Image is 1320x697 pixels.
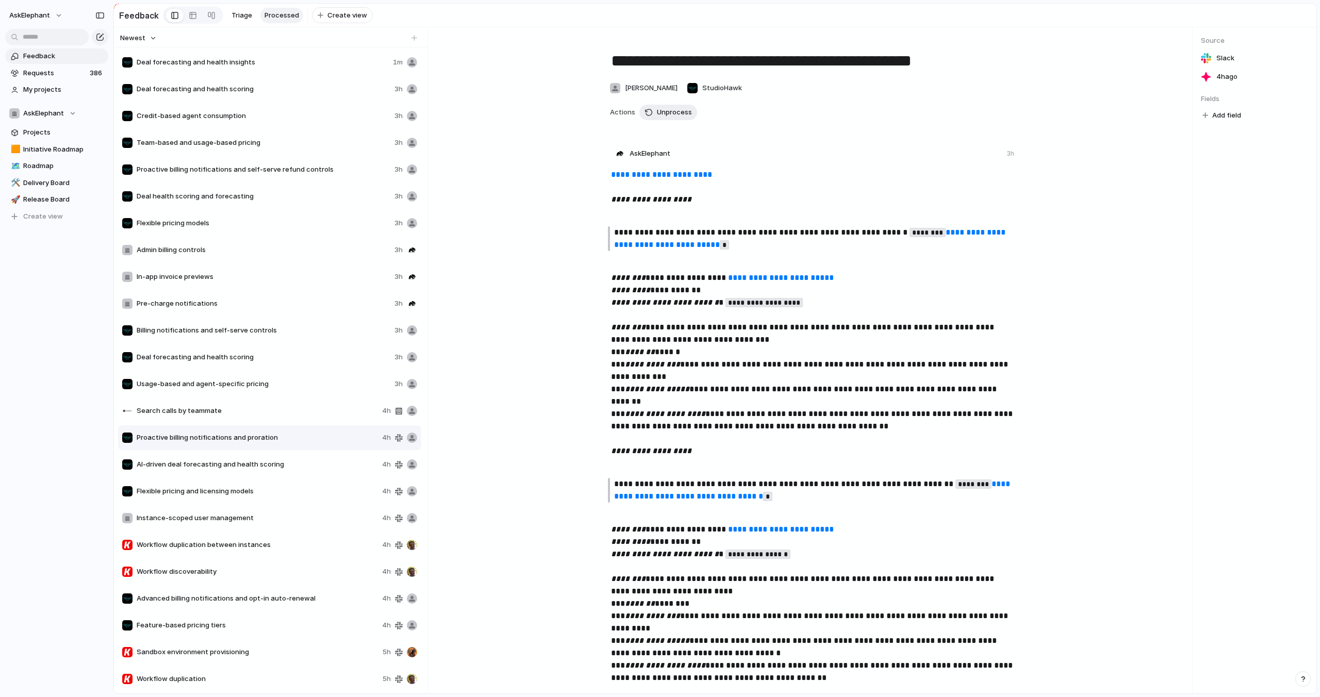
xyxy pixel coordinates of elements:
span: 5h [383,647,391,657]
button: Newest [119,31,158,45]
button: AskElephant [5,7,68,24]
button: Create view [5,209,108,224]
button: 🚀 [9,194,20,205]
button: 🗺️ [9,161,20,171]
span: Projects [23,127,105,138]
span: AskElephant [9,10,50,21]
span: 1m [393,57,403,68]
button: Add field [1201,109,1243,122]
a: Requests386 [5,65,108,81]
span: Slack [1216,53,1234,63]
span: 386 [90,68,104,78]
span: 5h [383,674,391,684]
span: StudioHawk [702,83,742,93]
span: 3h [394,352,403,362]
span: Release Board [23,194,105,205]
span: Add field [1212,110,1241,121]
h2: Feedback [119,9,159,22]
div: 🗺️ [11,160,18,172]
div: 3h [1007,149,1014,158]
span: Admin billing controls [137,245,390,255]
span: 3h [394,272,403,282]
span: Fields [1201,94,1308,104]
span: My projects [23,85,105,95]
button: AskElephant [5,106,108,121]
a: Triage [227,8,256,23]
span: 4h [382,433,391,443]
span: Deal forecasting and health scoring [137,84,390,94]
span: Requests [23,68,87,78]
span: Newest [120,33,145,43]
span: Feature-based pricing tiers [137,620,378,630]
span: Roadmap [23,161,105,171]
span: 3h [394,325,403,336]
span: Billing notifications and self-serve controls [137,325,390,336]
span: Flexible pricing models [137,218,390,228]
span: [PERSON_NAME] [625,83,678,93]
span: 4h [382,406,391,416]
a: 🗺️Roadmap [5,158,108,174]
span: AskElephant [630,148,670,159]
span: 3h [394,111,403,121]
span: 4h [382,459,391,470]
span: 3h [394,164,403,175]
span: 3h [394,218,403,228]
button: [PERSON_NAME] [607,80,680,96]
a: Projects [5,125,108,140]
div: 🛠️ [11,177,18,189]
span: 3h [394,84,403,94]
span: 3h [394,138,403,148]
span: 3h [394,191,403,202]
span: AI-driven deal forecasting and health scoring [137,459,378,470]
span: Sandbox environment provisioning [137,647,378,657]
span: Source [1201,36,1308,46]
span: Actions [610,107,635,118]
span: 4h [382,593,391,604]
span: 3h [394,245,403,255]
span: Workflow duplication [137,674,378,684]
span: Processed [265,10,299,21]
button: Unprocess [639,105,697,120]
span: Unprocess [657,107,692,118]
a: Processed [260,8,303,23]
span: Deal forecasting and health scoring [137,352,390,362]
span: Credit-based agent consumption [137,111,390,121]
button: Create view [312,7,373,24]
div: 🚀Release Board [5,192,108,207]
span: Pre-charge notifications [137,298,390,309]
span: 3h [394,298,403,309]
span: Deal health scoring and forecasting [137,191,390,202]
a: Slack [1201,51,1308,65]
a: Feedback [5,48,108,64]
a: 🟧Initiative Roadmap [5,142,108,157]
span: 4h [382,540,391,550]
span: Workflow duplication between instances [137,540,378,550]
span: Deal forecasting and health insights [137,57,389,68]
span: Search calls by teammate [137,406,378,416]
span: Create view [327,10,367,21]
span: Team-based and usage-based pricing [137,138,390,148]
span: 4h [382,513,391,523]
div: 🟧 [11,143,18,155]
span: 4h [382,486,391,496]
span: AskElephant [23,108,64,119]
span: 3h [394,379,403,389]
span: 4h [382,620,391,630]
button: StudioHawk [684,80,745,96]
a: 🛠️Delivery Board [5,175,108,191]
span: Flexible pricing and licensing models [137,486,378,496]
span: In-app invoice previews [137,272,390,282]
span: Initiative Roadmap [23,144,105,155]
span: Create view [23,211,63,222]
span: Proactive billing notifications and self-serve refund controls [137,164,390,175]
span: 4h [382,567,391,577]
span: Feedback [23,51,105,61]
span: Advanced billing notifications and opt-in auto-renewal [137,593,378,604]
button: 🛠️ [9,178,20,188]
span: 4h ago [1216,72,1237,82]
span: Delivery Board [23,178,105,188]
span: Usage-based and agent-specific pricing [137,379,390,389]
